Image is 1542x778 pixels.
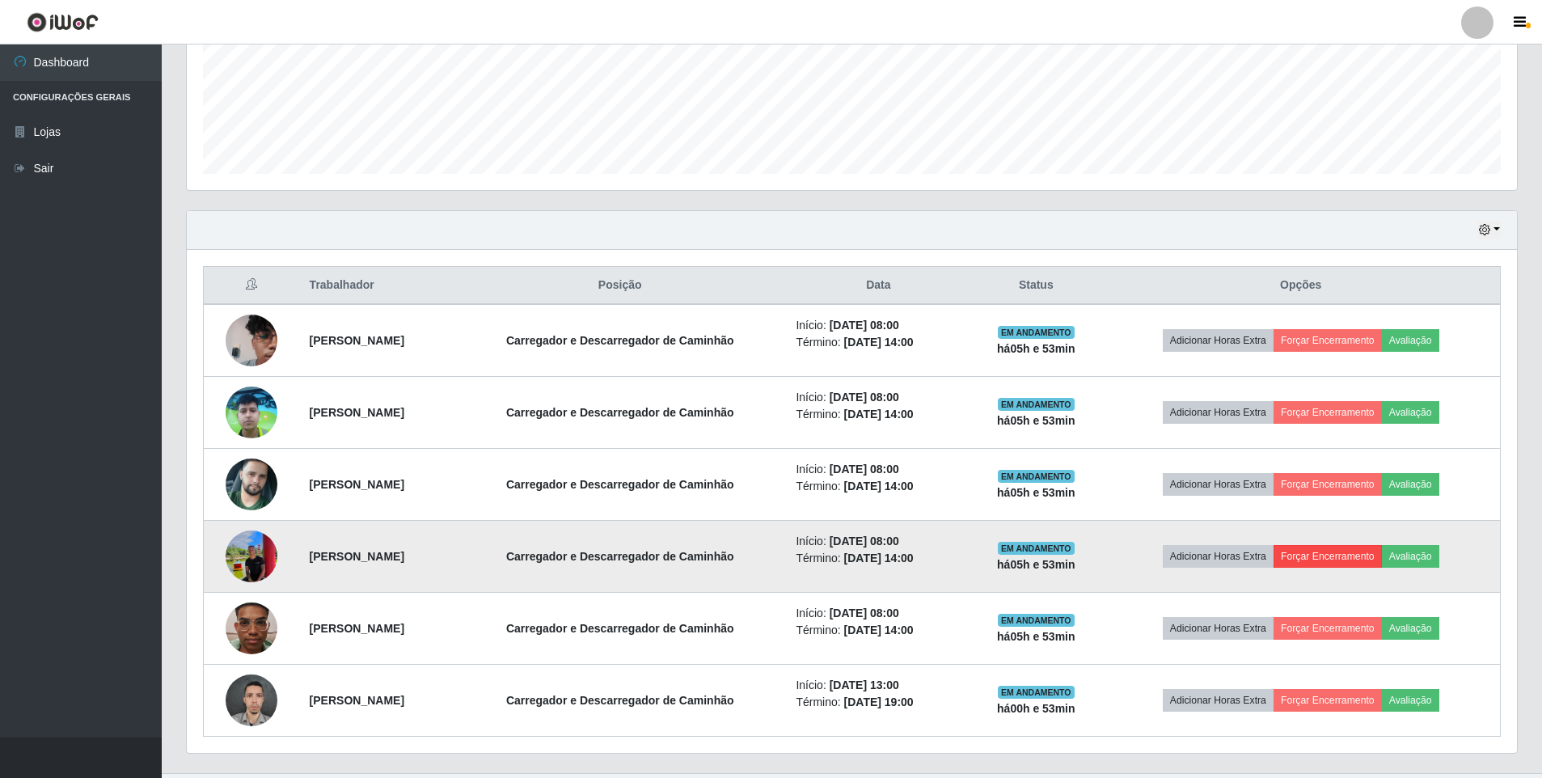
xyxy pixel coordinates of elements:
li: Término: [796,622,961,639]
button: Adicionar Horas Extra [1163,329,1274,352]
img: 1746651422933.jpeg [226,306,277,375]
li: Término: [796,550,961,567]
strong: há 05 h e 53 min [997,486,1075,499]
button: Adicionar Horas Extra [1163,401,1274,424]
button: Adicionar Horas Extra [1163,473,1274,496]
strong: [PERSON_NAME] [310,694,404,707]
span: EM ANDAMENTO [998,398,1075,411]
time: [DATE] 19:00 [844,696,914,708]
time: [DATE] 14:00 [844,408,914,421]
time: [DATE] 14:00 [844,480,914,493]
img: 1757951342814.jpeg [226,666,277,734]
strong: Carregador e Descarregador de Caminhão [506,550,734,563]
button: Avaliação [1382,689,1439,712]
button: Forçar Encerramento [1274,617,1382,640]
th: Status [970,267,1101,305]
span: EM ANDAMENTO [998,326,1075,339]
button: Forçar Encerramento [1274,545,1382,568]
th: Opções [1101,267,1500,305]
th: Data [786,267,970,305]
span: EM ANDAMENTO [998,542,1075,555]
time: [DATE] 08:00 [830,463,899,476]
img: 1751250700019.jpeg [226,522,277,591]
th: Trabalhador [300,267,454,305]
button: Forçar Encerramento [1274,689,1382,712]
span: EM ANDAMENTO [998,686,1075,699]
strong: há 05 h e 53 min [997,558,1075,571]
strong: [PERSON_NAME] [310,406,404,419]
span: EM ANDAMENTO [998,470,1075,483]
li: Término: [796,334,961,351]
button: Forçar Encerramento [1274,329,1382,352]
strong: Carregador e Descarregador de Caminhão [506,694,734,707]
img: 1748462708796.jpeg [226,378,277,447]
time: [DATE] 08:00 [830,535,899,548]
strong: [PERSON_NAME] [310,550,404,563]
strong: Carregador e Descarregador de Caminhão [506,406,734,419]
strong: há 00 h e 53 min [997,702,1075,715]
strong: há 05 h e 53 min [997,414,1075,427]
button: Avaliação [1382,401,1439,424]
button: Avaliação [1382,545,1439,568]
img: 1749660624656.jpeg [226,438,277,531]
button: Forçar Encerramento [1274,401,1382,424]
li: Término: [796,478,961,495]
button: Avaliação [1382,473,1439,496]
strong: [PERSON_NAME] [310,334,404,347]
li: Início: [796,389,961,406]
li: Início: [796,533,961,550]
time: [DATE] 08:00 [830,607,899,619]
time: [DATE] 08:00 [830,391,899,404]
strong: Carregador e Descarregador de Caminhão [506,334,734,347]
strong: há 05 h e 53 min [997,630,1075,643]
li: Término: [796,406,961,423]
time: [DATE] 14:00 [844,336,914,349]
time: [DATE] 14:00 [844,624,914,636]
button: Forçar Encerramento [1274,473,1382,496]
time: [DATE] 08:00 [830,319,899,332]
li: Início: [796,461,961,478]
img: CoreUI Logo [27,12,99,32]
strong: [PERSON_NAME] [310,622,404,635]
li: Início: [796,677,961,694]
button: Adicionar Horas Extra [1163,545,1274,568]
strong: Carregador e Descarregador de Caminhão [506,478,734,491]
img: 1755900344420.jpeg [226,582,277,674]
li: Início: [796,317,961,334]
button: Adicionar Horas Extra [1163,689,1274,712]
th: Posição [454,267,786,305]
button: Avaliação [1382,617,1439,640]
strong: Carregador e Descarregador de Caminhão [506,622,734,635]
button: Avaliação [1382,329,1439,352]
strong: [PERSON_NAME] [310,478,404,491]
span: EM ANDAMENTO [998,614,1075,627]
button: Adicionar Horas Extra [1163,617,1274,640]
li: Início: [796,605,961,622]
time: [DATE] 14:00 [844,552,914,564]
time: [DATE] 13:00 [830,679,899,691]
strong: há 05 h e 53 min [997,342,1075,355]
li: Término: [796,694,961,711]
